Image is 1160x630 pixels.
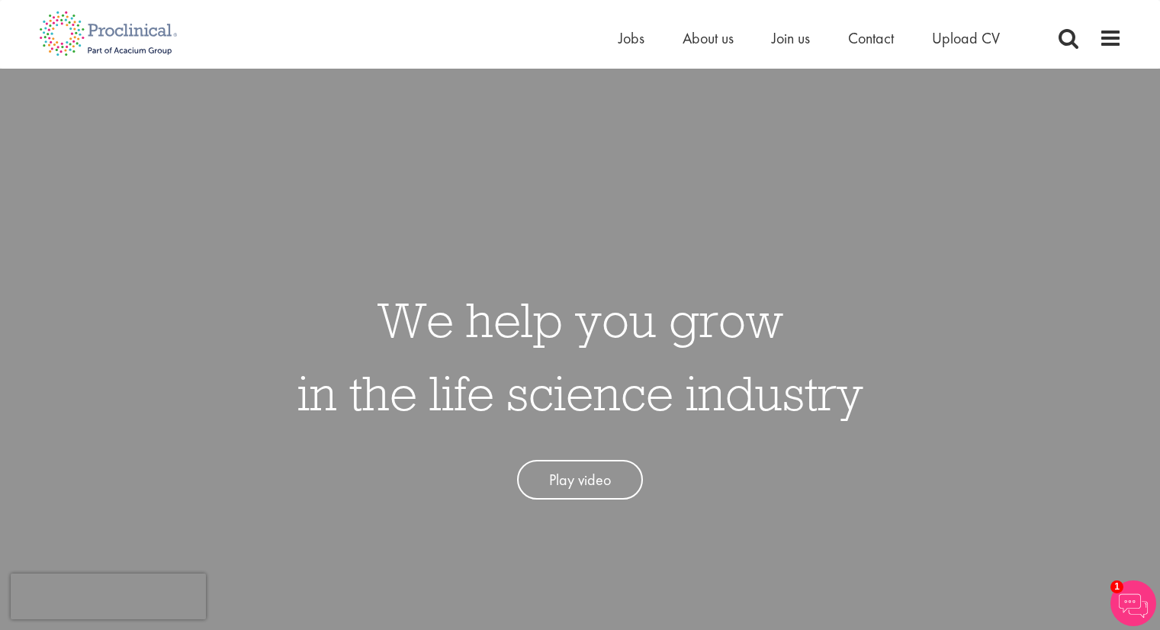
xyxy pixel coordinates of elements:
a: Play video [517,460,643,500]
a: Jobs [619,28,644,48]
a: Join us [772,28,810,48]
img: Chatbot [1110,580,1156,626]
span: 1 [1110,580,1123,593]
h1: We help you grow in the life science industry [297,283,863,429]
a: About us [683,28,734,48]
a: Upload CV [932,28,1000,48]
a: Contact [848,28,894,48]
